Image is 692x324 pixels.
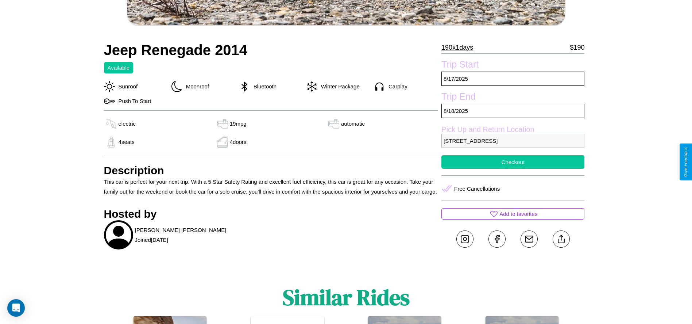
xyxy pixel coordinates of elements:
p: Joined [DATE] [135,235,168,245]
p: Available [108,63,130,73]
p: 4 seats [119,137,135,147]
p: Push To Start [115,96,151,106]
label: Trip End [441,91,584,104]
h2: Jeep Renegade 2014 [104,42,438,58]
p: Free Cancellations [454,184,500,194]
p: Carplay [385,81,407,91]
label: Trip Start [441,59,584,72]
p: 19 mpg [230,119,247,129]
button: Checkout [441,155,584,169]
p: Winter Package [317,81,360,91]
p: Bluetooth [250,81,277,91]
p: 8 / 17 / 2025 [441,72,584,86]
img: gas [215,118,230,129]
h3: Description [104,164,438,177]
p: Moonroof [182,81,209,91]
h3: Hosted by [104,208,438,220]
p: 4 doors [230,137,247,147]
p: [PERSON_NAME] [PERSON_NAME] [135,225,227,235]
p: This car is perfect for your next trip. With a 5 Star Safety Rating and excellent fuel efficiency... [104,177,438,197]
img: gas [215,137,230,148]
p: 8 / 18 / 2025 [441,104,584,118]
p: [STREET_ADDRESS] [441,134,584,148]
p: $ 190 [570,42,584,53]
button: Add to favorites [441,208,584,220]
h1: Similar Rides [283,282,410,312]
p: 190 x 1 days [441,42,473,53]
p: automatic [341,119,365,129]
img: gas [326,118,341,129]
div: Open Intercom Messenger [7,299,25,317]
p: electric [119,119,136,129]
p: Sunroof [115,81,138,91]
div: Give Feedback [683,147,688,177]
img: gas [104,118,119,129]
p: Add to favorites [499,209,537,219]
label: Pick Up and Return Location [441,125,584,134]
img: gas [104,137,119,148]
